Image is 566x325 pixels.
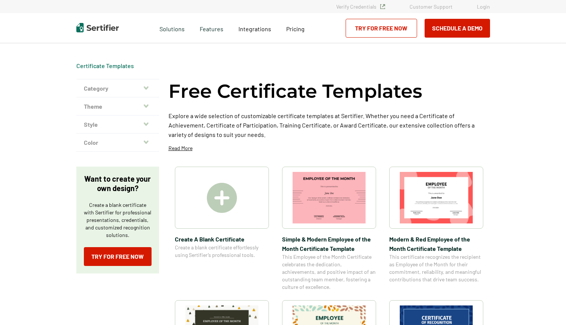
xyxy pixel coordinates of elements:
[238,25,271,32] span: Integrations
[238,23,271,33] a: Integrations
[168,111,490,139] p: Explore a wide selection of customizable certificate templates at Sertifier. Whether you need a C...
[159,23,185,33] span: Solutions
[389,234,483,253] span: Modern & Red Employee of the Month Certificate Template
[76,62,134,70] div: Breadcrumb
[282,167,376,291] a: Simple & Modern Employee of the Month Certificate TemplateSimple & Modern Employee of the Month C...
[200,23,223,33] span: Features
[76,97,159,115] button: Theme
[168,144,193,152] p: Read More
[410,3,452,10] a: Customer Support
[400,172,473,223] img: Modern & Red Employee of the Month Certificate Template
[76,115,159,134] button: Style
[175,244,269,259] span: Create a blank certificate effortlessly using Sertifier’s professional tools.
[286,23,305,33] a: Pricing
[286,25,305,32] span: Pricing
[84,247,152,266] a: Try for Free Now
[76,62,134,70] span: Certificate Templates
[168,79,422,103] h1: Free Certificate Templates
[84,174,152,193] p: Want to create your own design?
[380,4,385,9] img: Verified
[293,172,366,223] img: Simple & Modern Employee of the Month Certificate Template
[175,234,269,244] span: Create A Blank Certificate
[336,3,385,10] a: Verify Credentials
[477,3,490,10] a: Login
[282,234,376,253] span: Simple & Modern Employee of the Month Certificate Template
[76,134,159,152] button: Color
[84,201,152,239] p: Create a blank certificate with Sertifier for professional presentations, credentials, and custom...
[207,183,237,213] img: Create A Blank Certificate
[282,253,376,291] span: This Employee of the Month Certificate celebrates the dedication, achievements, and positive impa...
[346,19,417,38] a: Try for Free Now
[76,23,119,32] img: Sertifier | Digital Credentialing Platform
[76,62,134,69] a: Certificate Templates
[389,167,483,291] a: Modern & Red Employee of the Month Certificate TemplateModern & Red Employee of the Month Certifi...
[389,253,483,283] span: This certificate recognizes the recipient as Employee of the Month for their commitment, reliabil...
[76,79,159,97] button: Category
